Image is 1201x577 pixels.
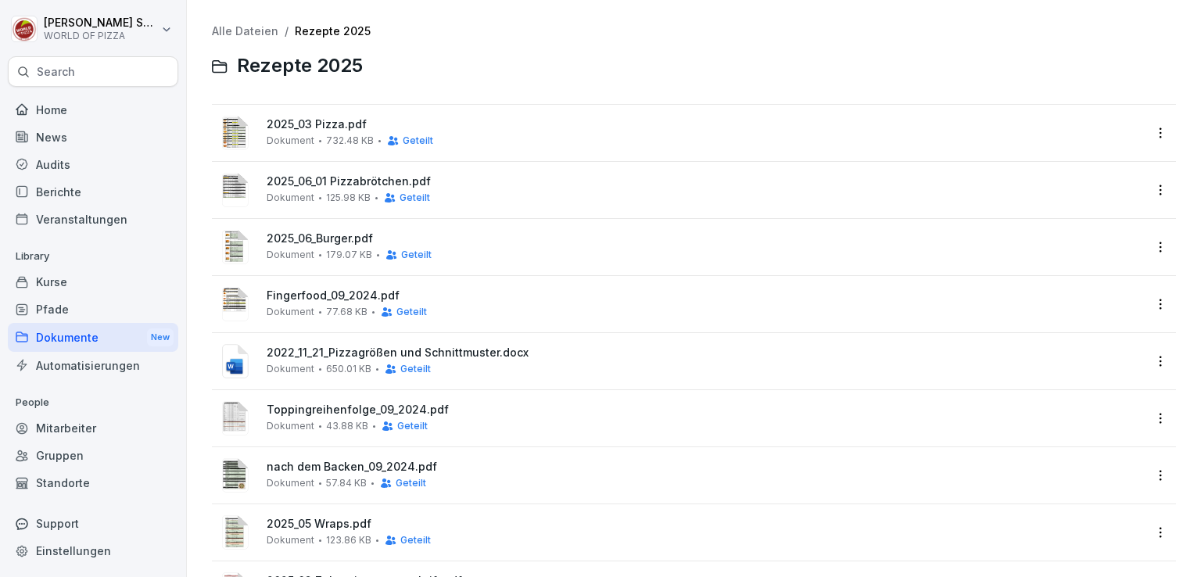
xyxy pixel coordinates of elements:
span: 732.48 KB [326,135,374,146]
span: Geteilt [400,192,430,203]
span: 2025_03 Pizza.pdf [267,118,1143,131]
a: Mitarbeiter [8,414,178,442]
a: Rezepte 2025 [295,24,371,38]
span: Geteilt [401,249,432,260]
span: / [285,25,289,38]
a: Einstellungen [8,537,178,564]
a: Pfade [8,296,178,323]
p: WORLD OF PIZZA [44,30,158,41]
div: Support [8,510,178,537]
p: Library [8,244,178,269]
span: Dokument [267,192,314,203]
span: 2025_06_01 Pizzabrötchen.pdf [267,175,1143,188]
span: Geteilt [397,421,428,432]
span: Dokument [267,306,314,317]
div: New [147,328,174,346]
a: Berichte [8,178,178,206]
span: Fingerfood_09_2024.pdf [267,289,1143,303]
p: People [8,390,178,415]
span: 2025_05 Wraps.pdf [267,518,1143,531]
a: News [8,124,178,151]
span: 179.07 KB [326,249,372,260]
span: Dokument [267,364,314,375]
span: Dokument [267,535,314,546]
a: Kurse [8,268,178,296]
a: Home [8,96,178,124]
span: Geteilt [400,364,431,375]
span: 125.98 KB [326,192,371,203]
p: [PERSON_NAME] Seraphim [44,16,158,30]
span: 2022_11_21_Pizzagrößen und Schnittmuster.docx [267,346,1143,360]
span: Rezepte 2025 [237,55,363,77]
a: Automatisierungen [8,352,178,379]
span: 650.01 KB [326,364,371,375]
p: Search [37,64,75,80]
span: Dokument [267,478,314,489]
span: Dokument [267,135,314,146]
span: Geteilt [396,306,427,317]
span: Toppingreihenfolge_09_2024.pdf [267,403,1143,417]
a: Audits [8,151,178,178]
span: Dokument [267,421,314,432]
a: Veranstaltungen [8,206,178,233]
span: Geteilt [396,478,426,489]
a: DokumenteNew [8,323,178,352]
span: 123.86 KB [326,535,371,546]
a: Standorte [8,469,178,496]
span: nach dem Backen_09_2024.pdf [267,461,1143,474]
a: Gruppen [8,442,178,469]
a: Alle Dateien [212,24,278,38]
span: Geteilt [400,535,431,546]
div: Dokumente [8,323,178,352]
span: Dokument [267,249,314,260]
span: 77.68 KB [326,306,367,317]
span: 2025_06_Burger.pdf [267,232,1143,245]
span: 43.88 KB [326,421,368,432]
span: Geteilt [403,135,433,146]
span: 57.84 KB [326,478,367,489]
